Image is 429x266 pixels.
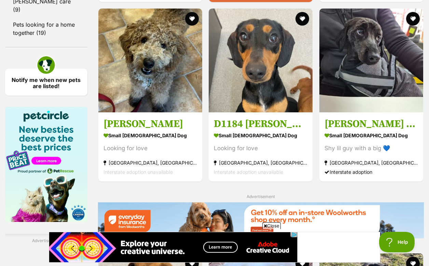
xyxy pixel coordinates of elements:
img: Jett 🚀 - Poodle (Miniature) Dog [319,9,423,112]
strong: [GEOGRAPHIC_DATA], [GEOGRAPHIC_DATA] [214,158,307,167]
strong: [GEOGRAPHIC_DATA], [GEOGRAPHIC_DATA] [103,158,197,167]
span: Interstate adoption unavailable [214,169,283,175]
strong: [GEOGRAPHIC_DATA], [GEOGRAPHIC_DATA] [324,158,418,167]
img: D1184 Kevin - Dachshund Dog [209,9,313,112]
h3: D1184 [PERSON_NAME] [214,117,307,130]
a: Notify me when new pets are listed! [5,69,87,96]
div: Interstate adoption [324,167,418,177]
a: [PERSON_NAME] small [DEMOGRAPHIC_DATA] Dog Looking for love [GEOGRAPHIC_DATA], [GEOGRAPHIC_DATA] ... [98,112,202,182]
button: favourite [406,12,420,26]
img: Everyday Insurance promotional banner [98,202,424,238]
a: D1184 [PERSON_NAME] small [DEMOGRAPHIC_DATA] Dog Looking for love [GEOGRAPHIC_DATA], [GEOGRAPHIC_... [209,112,313,182]
button: favourite [185,12,199,26]
button: favourite [296,12,309,26]
a: Pets looking for a home together (19) [5,17,87,40]
iframe: Help Scout Beacon - Open [379,232,415,252]
h3: [PERSON_NAME] [103,117,197,130]
strong: small [DEMOGRAPHIC_DATA] Dog [324,130,418,140]
img: Bailey - Bichon Frise x Poodle Toy Dog [98,9,202,112]
a: [PERSON_NAME] 🚀 small [DEMOGRAPHIC_DATA] Dog Shy lil guy with a big 💙 [GEOGRAPHIC_DATA], [GEOGRAP... [319,112,423,182]
strong: small [DEMOGRAPHIC_DATA] Dog [214,130,307,140]
div: Shy lil guy with a big 💙 [324,144,418,153]
iframe: Advertisement [49,232,380,263]
div: Looking for love [103,144,197,153]
img: Pet Circle promo banner [5,107,87,222]
div: Looking for love [214,144,307,153]
span: Close [262,222,281,229]
span: Interstate adoption unavailable [103,169,173,175]
a: Everyday Insurance promotional banner [98,202,424,240]
h3: [PERSON_NAME] 🚀 [324,117,418,130]
strong: small [DEMOGRAPHIC_DATA] Dog [103,130,197,140]
span: Advertisement [247,194,275,199]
